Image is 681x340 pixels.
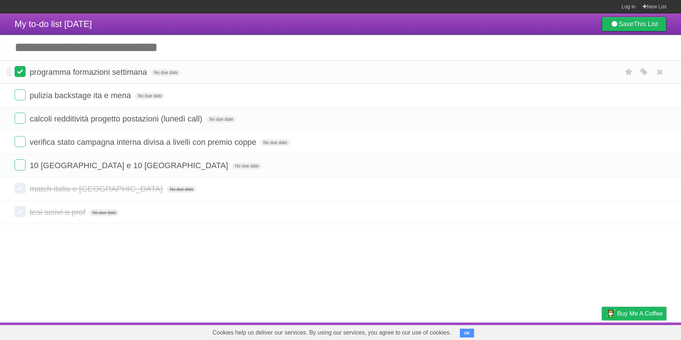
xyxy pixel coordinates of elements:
label: Done [15,66,26,77]
a: Developers [529,324,558,338]
a: SaveThis List [602,17,666,31]
label: Done [15,136,26,147]
a: About [505,324,520,338]
label: Done [15,89,26,100]
label: Done [15,183,26,194]
span: My to-do list [DATE] [15,19,92,29]
span: No due date [260,139,290,146]
span: match italia e [GEOGRAPHIC_DATA] [30,184,165,193]
label: Star task [622,66,636,78]
span: No due date [135,93,165,99]
a: Suggest a feature [620,324,666,338]
span: No due date [167,186,196,193]
span: tesi scrivi a prof [30,208,87,217]
span: No due date [207,116,236,123]
span: verifica stato campagna interna divisa a livelli con premio coppe [30,138,258,147]
span: programma formazioni settimana [30,67,149,77]
span: No due date [232,163,262,169]
a: Privacy [592,324,611,338]
label: Done [15,159,26,170]
span: calcoli redditività progetto postazioni (lunedì call) [30,114,204,123]
a: Buy me a coffee [602,307,666,320]
span: Buy me a coffee [617,307,663,320]
span: 10 [GEOGRAPHIC_DATA] e 10 [GEOGRAPHIC_DATA] [30,161,230,170]
label: Done [15,206,26,217]
span: Cookies help us deliver our services. By using our services, you agree to our use of cookies. [205,325,458,340]
span: No due date [151,69,181,76]
a: Terms [567,324,584,338]
span: No due date [89,209,119,216]
label: Done [15,113,26,124]
button: OK [460,329,474,337]
img: Buy me a coffee [605,307,615,320]
span: pulizia backstage ita e mena [30,91,133,100]
b: This List [634,20,658,28]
